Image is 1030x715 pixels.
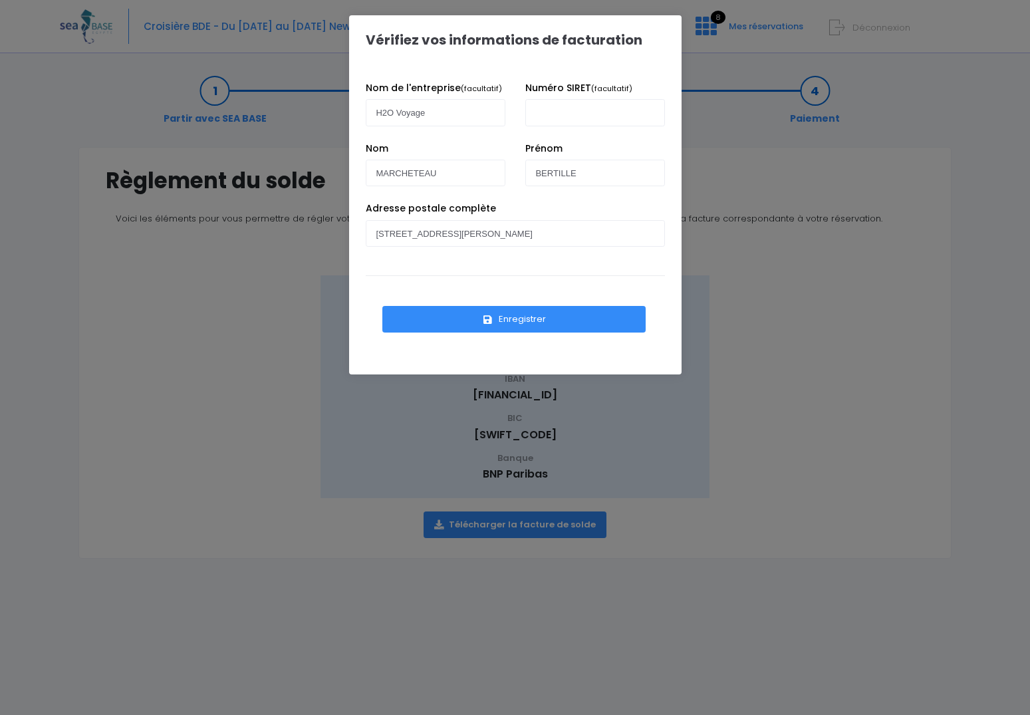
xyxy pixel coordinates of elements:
[366,81,502,95] label: Nom de l'entreprise
[525,142,563,156] label: Prénom
[382,306,646,333] button: Enregistrer
[461,83,502,94] small: (facultatif)
[366,202,496,215] label: Adresse postale complète
[591,83,632,94] small: (facultatif)
[366,142,388,156] label: Nom
[366,32,642,48] h1: Vérifiez vos informations de facturation
[525,81,632,95] label: Numéro SIRET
